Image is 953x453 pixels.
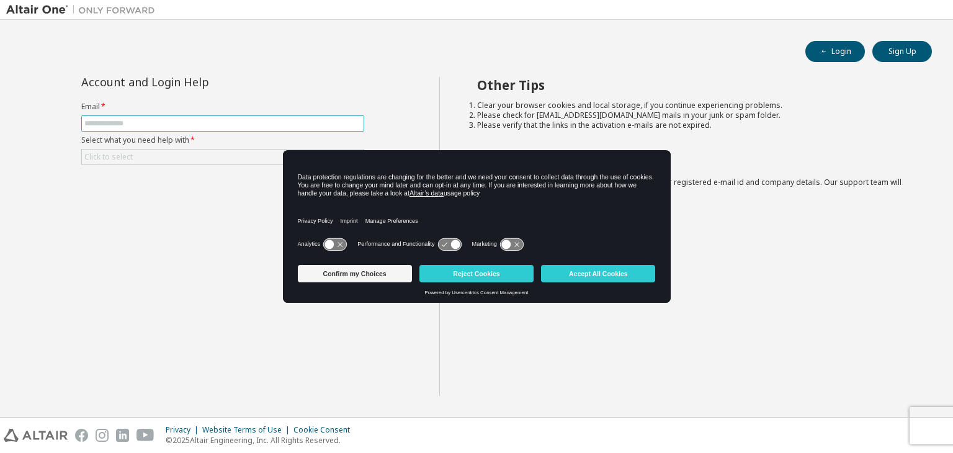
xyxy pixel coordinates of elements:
label: Email [81,102,364,112]
div: Privacy [166,425,202,435]
div: Click to select [84,152,133,162]
label: Select what you need help with [81,135,364,145]
div: Account and Login Help [81,77,308,87]
img: facebook.svg [75,429,88,442]
img: instagram.svg [96,429,109,442]
div: Cookie Consent [293,425,357,435]
span: with a brief description of the problem, your registered e-mail id and company details. Our suppo... [477,177,902,197]
img: Altair One [6,4,161,16]
div: Click to select [82,150,364,164]
img: youtube.svg [136,429,154,442]
img: altair_logo.svg [4,429,68,442]
p: © 2025 Altair Engineering, Inc. All Rights Reserved. [166,435,357,446]
h2: Other Tips [477,77,910,93]
li: Please check for [EMAIL_ADDRESS][DOMAIN_NAME] mails in your junk or spam folder. [477,110,910,120]
li: Please verify that the links in the activation e-mails are not expired. [477,120,910,130]
img: linkedin.svg [116,429,129,442]
h2: Not sure how to login? [477,154,910,170]
button: Sign Up [872,41,932,62]
button: Login [805,41,865,62]
div: Website Terms of Use [202,425,293,435]
li: Clear your browser cookies and local storage, if you continue experiencing problems. [477,101,910,110]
